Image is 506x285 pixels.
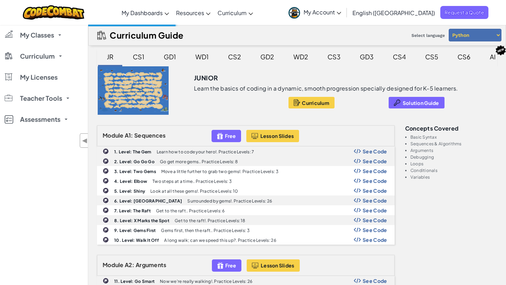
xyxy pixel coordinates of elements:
span: Assessments [20,116,60,122]
button: Solution Guide [389,97,445,108]
div: CS6 [450,48,478,65]
span: A1: Sequences [125,132,166,139]
img: IconChallengeLevel.svg [103,227,109,233]
img: Show Code Logo [354,227,361,232]
span: Free [225,263,236,268]
b: 4. Level: Elbow [114,179,147,184]
li: Variables [410,175,497,179]
p: Learn the basics of coding in a dynamic, smooth progression specially designed for K-5 learners. [194,85,458,92]
b: 5. Level: Shiny [114,188,145,194]
span: English ([GEOGRAPHIC_DATA]) [352,9,435,16]
span: See Code [363,178,387,184]
span: See Code [363,227,387,233]
a: 8. Level: X Marks the Spot Get to the raft!. Practice Levels: 18 Show Code Logo See Code [97,215,395,225]
img: IconChallengeLevel.svg [103,207,109,213]
h2: Curriculum Guide [110,30,184,40]
b: 1. Level: The Gem [114,149,151,154]
span: Select language [409,30,448,41]
a: 9. Level: Gems First Gems first, then the raft.. Practice Levels: 3 Show Code Logo See Code [97,225,395,235]
span: Solution Guide [403,100,439,106]
img: IconFreeLevelv2.svg [217,132,223,140]
img: Show Code Logo [354,149,361,154]
span: See Code [363,198,387,203]
span: Module [103,132,124,139]
div: CS2 [221,48,248,65]
b: 11. Level: Go Smart [114,279,155,284]
li: Basic Syntax [410,135,497,139]
span: Module [103,261,124,269]
span: See Code [363,158,387,164]
img: Show Code Logo [354,237,361,242]
img: IconChallengeLevel.svg [103,168,109,174]
div: WD1 [188,48,216,65]
img: IconChallengeLevel.svg [103,187,109,194]
div: JR [100,48,121,65]
p: Get to the raft!. Practice Levels: 18 [175,218,245,223]
img: IconChallengeLevel.svg [103,158,109,164]
img: Show Code Logo [354,218,361,223]
div: GD1 [157,48,183,65]
span: See Code [363,168,387,174]
p: Now we're really walking!. Practice Levels: 26 [160,279,252,284]
p: Learn how to code your hero!. Practice Levels: 7 [157,150,254,154]
p: Go get more gems.. Practice Levels: 8 [160,159,238,164]
div: GD3 [353,48,381,65]
span: Lesson Slides [260,133,294,139]
img: avatar [288,7,300,19]
span: My Account [304,8,341,16]
a: My Dashboards [118,3,173,22]
img: IconChallengeLevel.svg [103,148,109,154]
img: IconChallengeLevel.svg [103,197,109,204]
p: Gems first, then the raft.. Practice Levels: 3 [161,228,249,233]
img: IconChallengeLevel.svg [103,178,109,184]
a: Curriculum [214,3,257,22]
img: Show Code Logo [354,208,361,213]
a: CodeCombat logo [23,5,84,20]
li: Debugging [410,155,497,159]
span: ◀ [82,135,88,146]
b: 9. Level: Gems First [114,228,156,233]
p: Surrounded by gems!. Practice Levels: 26 [187,199,272,203]
a: 7. Level: The Raft Get to the raft.. Practice Levels: 6 Show Code Logo See Code [97,205,395,215]
b: 8. Level: X Marks the Spot [114,218,169,223]
div: CS3 [320,48,348,65]
span: Curriculum [20,53,55,59]
img: IconChallengeLevel.svg [103,278,109,284]
h3: Junior [194,73,218,83]
span: See Code [363,278,387,284]
a: English ([GEOGRAPHIC_DATA]) [349,3,439,22]
b: 3. Level: Two Gems [114,169,156,174]
a: 6. Level: [GEOGRAPHIC_DATA] Surrounded by gems!. Practice Levels: 26 Show Code Logo See Code [97,195,395,205]
div: CS5 [418,48,445,65]
h3: Concepts covered [405,125,497,131]
b: 2. Level: Go Go Go [114,159,155,164]
span: See Code [363,237,387,243]
p: Move a little further to grab two gems!. Practice Levels: 3 [161,169,278,174]
span: See Code [363,148,387,154]
button: Lesson Slides [246,130,299,142]
b: 10. Level: Walk It Off [114,238,159,243]
p: Look at all these gems!. Practice Levels: 10 [150,189,238,193]
span: My Classes [20,32,54,38]
p: Get to the raft.. Practice Levels: 6 [156,208,225,213]
li: Arguments [410,148,497,153]
li: Sequences & Algorithms [410,141,497,146]
li: Conditionals [410,168,497,173]
a: 2. Level: Go Go Go Go get more gems.. Practice Levels: 8 Show Code Logo See Code [97,156,395,166]
div: WD2 [286,48,315,65]
a: Request a Quote [440,6,488,19]
img: IconFreeLevelv2.svg [217,261,223,270]
span: A2: Arguments [125,261,167,269]
span: See Code [363,217,387,223]
span: See Code [363,188,387,193]
img: Show Code Logo [354,168,361,173]
p: Two steps at a time.. Practice Levels: 3 [153,179,232,184]
button: Lesson Slides [247,259,300,272]
span: Resources [176,9,204,16]
img: Show Code Logo [354,198,361,203]
img: Show Code Logo [354,159,361,164]
p: A long walk; can we speed this up?. Practice Levels: 26 [164,238,276,243]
